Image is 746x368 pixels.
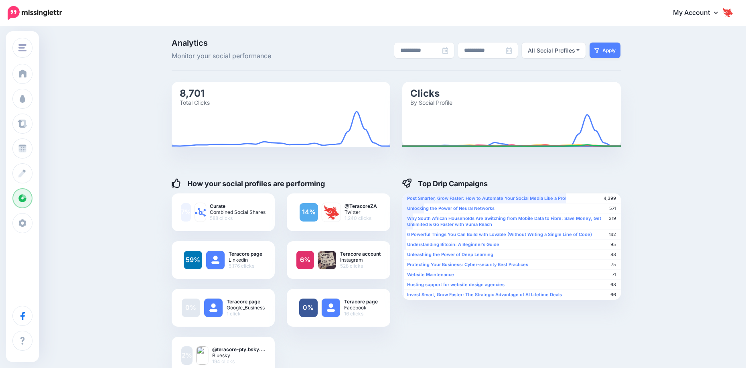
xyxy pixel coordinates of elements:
button: All Social Profiles [522,43,586,58]
span: Linkedin [229,257,262,263]
h4: How your social profiles are performing [172,179,325,188]
span: Facebook [344,305,378,311]
span: 1,240 clicks [345,215,377,221]
b: 6 Powerful Things You Can Build with Lovable (Without Writing a Single Line of Code) [407,232,592,237]
span: 5,176 clicks [229,263,262,269]
b: Hosting support for website design agencies [407,282,505,287]
span: Instagram [340,257,381,263]
b: Curate [210,203,266,209]
b: Unlocking the Power of Neural Networks [407,205,495,211]
span: 75 [611,262,616,268]
text: By Social Profile [410,99,452,106]
span: Analytics [172,39,313,47]
span: 66 [610,292,616,298]
text: Clicks [410,87,440,99]
img: user_default_image.png [204,299,223,317]
img: .png-82458 [318,251,336,269]
span: Monitor your social performance [172,51,313,61]
img: Missinglettr [8,6,62,20]
span: 571 [609,205,616,211]
b: @teracore-pty.bsky.… [212,346,265,352]
text: Total Clicks [180,99,210,106]
button: Apply [590,43,620,58]
div: All Social Profiles [528,46,575,55]
img: user_default_image.png [206,251,225,269]
b: Invest Smart, Grow Faster: The Strategic Advantage of AI Lifetime Deals [407,292,562,297]
b: Teracore page [344,299,378,305]
a: My Account [665,3,734,23]
b: Teracore account [340,251,381,257]
span: 4,399 [604,195,616,201]
a: 6% [296,251,314,269]
span: 528 clicks [340,263,381,269]
span: 588 clicks [210,215,266,221]
a: 0% [182,299,200,317]
b: @TeracoreZA [345,203,377,209]
b: Unleashing the Power of Deep Learning [407,252,493,257]
text: 8,701 [180,87,205,99]
span: Bluesky [212,352,265,358]
img: user_default_image.png [322,299,340,317]
a: 14% [300,203,318,222]
span: 194 clicks [212,358,265,364]
b: Post Smarter, Grow Faster: How to Automate Your Social Media Like a Pro! [407,195,567,201]
img: menu.png [18,44,26,51]
b: Protecting Your Business: Cyber-security Best Practices [407,262,528,267]
span: 95 [610,242,616,248]
b: Understanding Bitcoin: A Beginner’s Guide [407,242,499,247]
b: Teracore page [229,251,262,257]
a: 7% [181,203,191,222]
a: 2% [181,346,193,365]
span: Google_Business [227,305,265,311]
span: Combined Social Shares [210,209,266,215]
b: Teracore page [227,299,265,305]
img: I-HudfTB-88570.jpg [322,203,341,222]
span: 319 [609,216,616,222]
span: 71 [612,272,616,278]
span: 68 [610,282,616,288]
a: 59% [184,251,202,269]
b: Why South African Households Are Switching from Mobile Data to Fibre: Save Money, Get Unlimited &... [407,216,601,227]
h4: Top Drip Campaigns [402,179,488,188]
span: Twitter [345,209,377,215]
span: 16 clicks [344,311,378,317]
span: 142 [609,232,616,238]
a: 0% [299,299,318,317]
span: 88 [610,252,616,258]
span: 1 click [227,311,265,317]
b: Website Maintenance [407,272,454,277]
